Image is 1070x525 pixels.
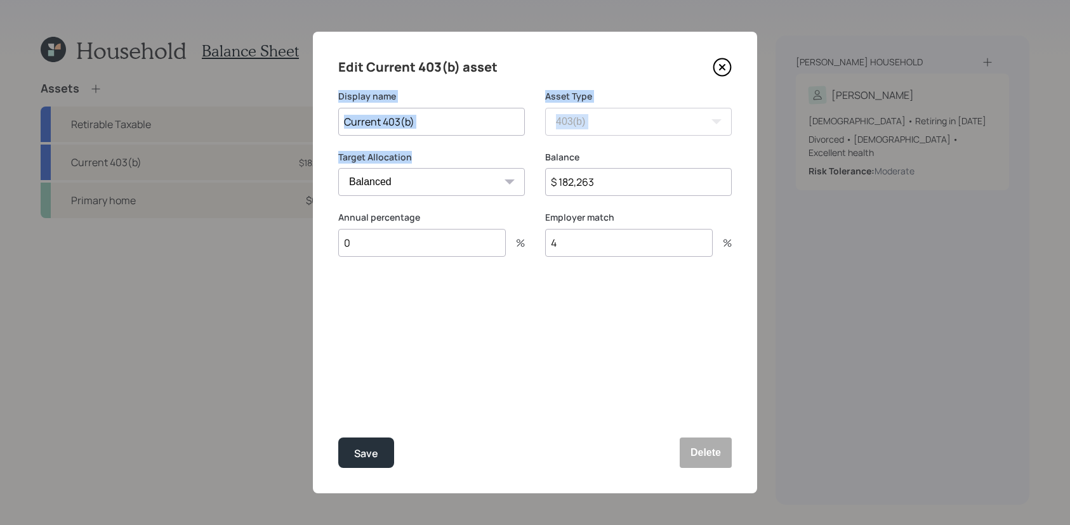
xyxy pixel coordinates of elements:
div: % [506,238,525,248]
div: Save [354,445,378,462]
h4: Edit Current 403(b) asset [338,57,498,77]
button: Save [338,437,394,468]
label: Employer match [545,211,732,224]
label: Annual percentage [338,211,525,224]
div: % [713,238,732,248]
button: Delete [680,437,732,468]
label: Balance [545,151,732,164]
label: Target Allocation [338,151,525,164]
label: Asset Type [545,90,732,103]
label: Display name [338,90,525,103]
